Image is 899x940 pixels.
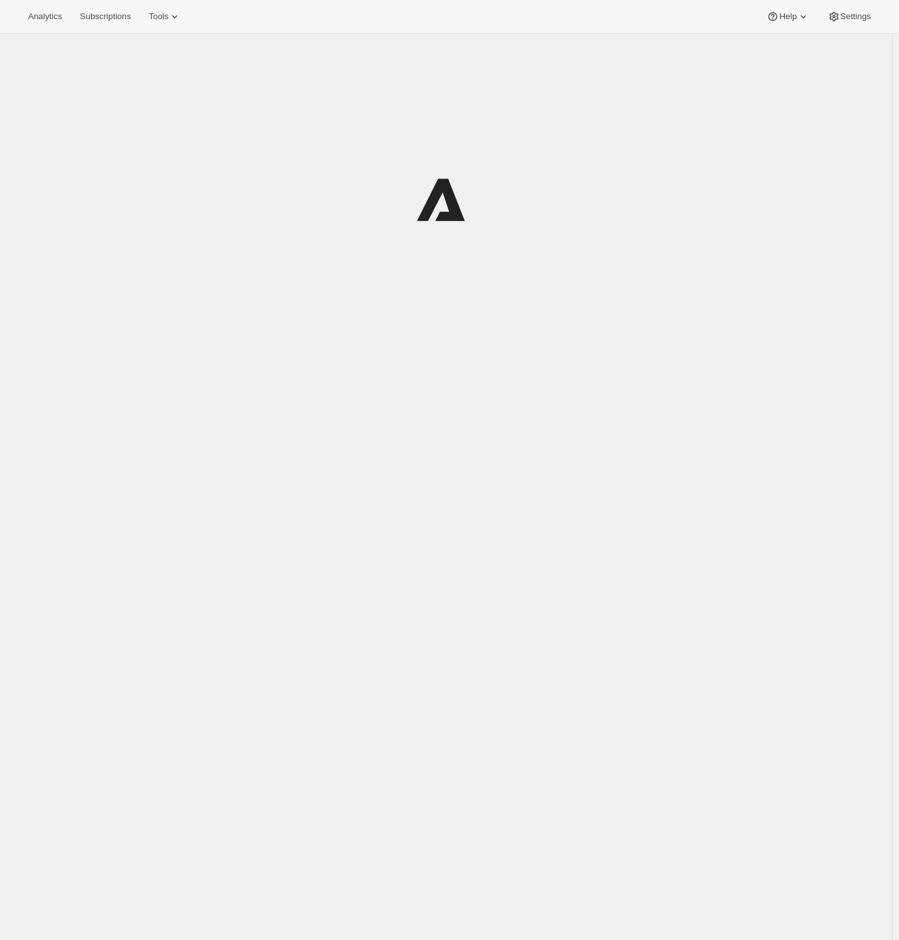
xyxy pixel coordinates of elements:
button: Analytics [20,8,69,25]
span: Help [779,11,796,22]
span: Subscriptions [80,11,131,22]
button: Tools [141,8,189,25]
button: Settings [820,8,879,25]
button: Subscriptions [72,8,138,25]
button: Help [759,8,817,25]
span: Settings [840,11,871,22]
span: Tools [149,11,168,22]
span: Analytics [28,11,62,22]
